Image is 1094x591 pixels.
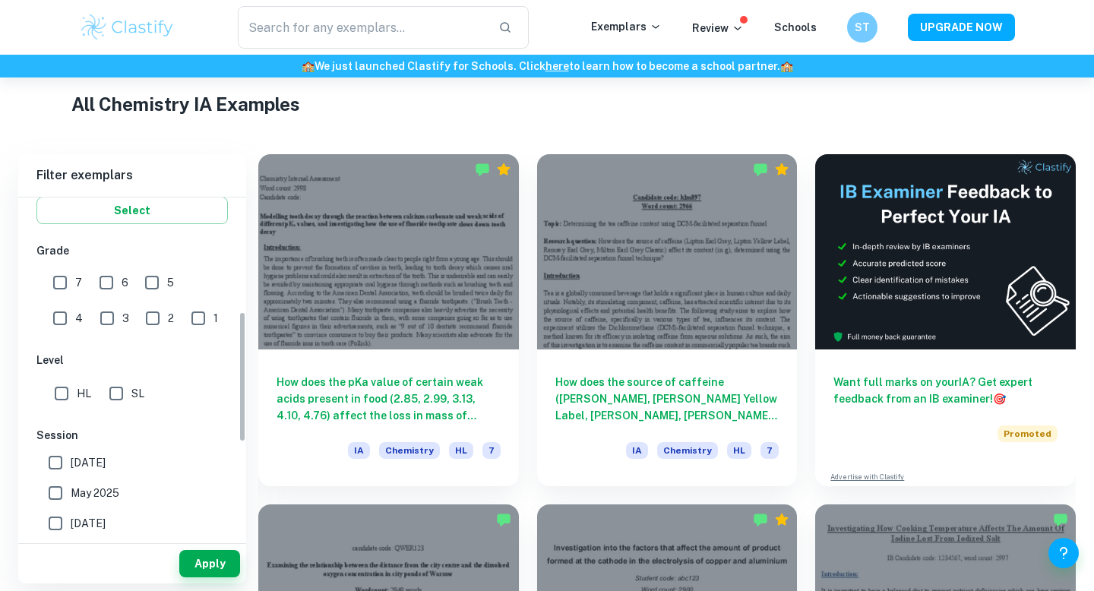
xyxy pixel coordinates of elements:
[449,442,473,459] span: HL
[482,442,501,459] span: 7
[591,18,662,35] p: Exemplars
[122,274,128,291] span: 6
[545,60,569,72] a: here
[760,442,779,459] span: 7
[657,442,718,459] span: Chemistry
[830,472,904,482] a: Advertise with Clastify
[71,485,119,501] span: May 2025
[555,374,779,424] h6: How does the source of caffeine ([PERSON_NAME], [PERSON_NAME] Yellow Label, [PERSON_NAME], [PERSO...
[847,12,877,43] button: ST
[167,274,174,291] span: 5
[833,374,1058,407] h6: Want full marks on your IA ? Get expert feedback from an IB examiner!
[475,162,490,177] img: Marked
[75,310,83,327] span: 4
[277,374,501,424] h6: How does the pKa value of certain weak acids present in food (2.85, 2.99, 3.13, 4.10, 4.76) affec...
[122,310,129,327] span: 3
[348,442,370,459] span: IA
[692,20,744,36] p: Review
[238,6,486,49] input: Search for any exemplars...
[168,310,174,327] span: 2
[75,274,82,291] span: 7
[302,60,315,72] span: 🏫
[727,442,751,459] span: HL
[71,90,1023,118] h1: All Chemistry IA Examples
[79,12,175,43] img: Clastify logo
[815,154,1076,486] a: Want full marks on yourIA? Get expert feedback from an IB examiner!PromotedAdvertise with Clastify
[36,427,228,444] h6: Session
[77,385,91,402] span: HL
[626,442,648,459] span: IA
[71,454,106,471] span: [DATE]
[1053,512,1068,527] img: Marked
[815,154,1076,349] img: Thumbnail
[71,515,106,532] span: [DATE]
[774,21,817,33] a: Schools
[18,154,246,197] h6: Filter exemplars
[496,512,511,527] img: Marked
[379,442,440,459] span: Chemistry
[908,14,1015,41] button: UPGRADE NOW
[774,162,789,177] div: Premium
[753,162,768,177] img: Marked
[998,425,1058,442] span: Promoted
[537,154,798,486] a: How does the source of caffeine ([PERSON_NAME], [PERSON_NAME] Yellow Label, [PERSON_NAME], [PERSO...
[36,352,228,368] h6: Level
[258,154,519,486] a: How does the pKa value of certain weak acids present in food (2.85, 2.99, 3.13, 4.10, 4.76) affec...
[36,197,228,224] button: Select
[854,19,871,36] h6: ST
[131,385,144,402] span: SL
[753,512,768,527] img: Marked
[3,58,1091,74] h6: We just launched Clastify for Schools. Click to learn how to become a school partner.
[213,310,218,327] span: 1
[780,60,793,72] span: 🏫
[993,393,1006,405] span: 🎯
[496,162,511,177] div: Premium
[36,242,228,259] h6: Grade
[1048,538,1079,568] button: Help and Feedback
[179,550,240,577] button: Apply
[774,512,789,527] div: Premium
